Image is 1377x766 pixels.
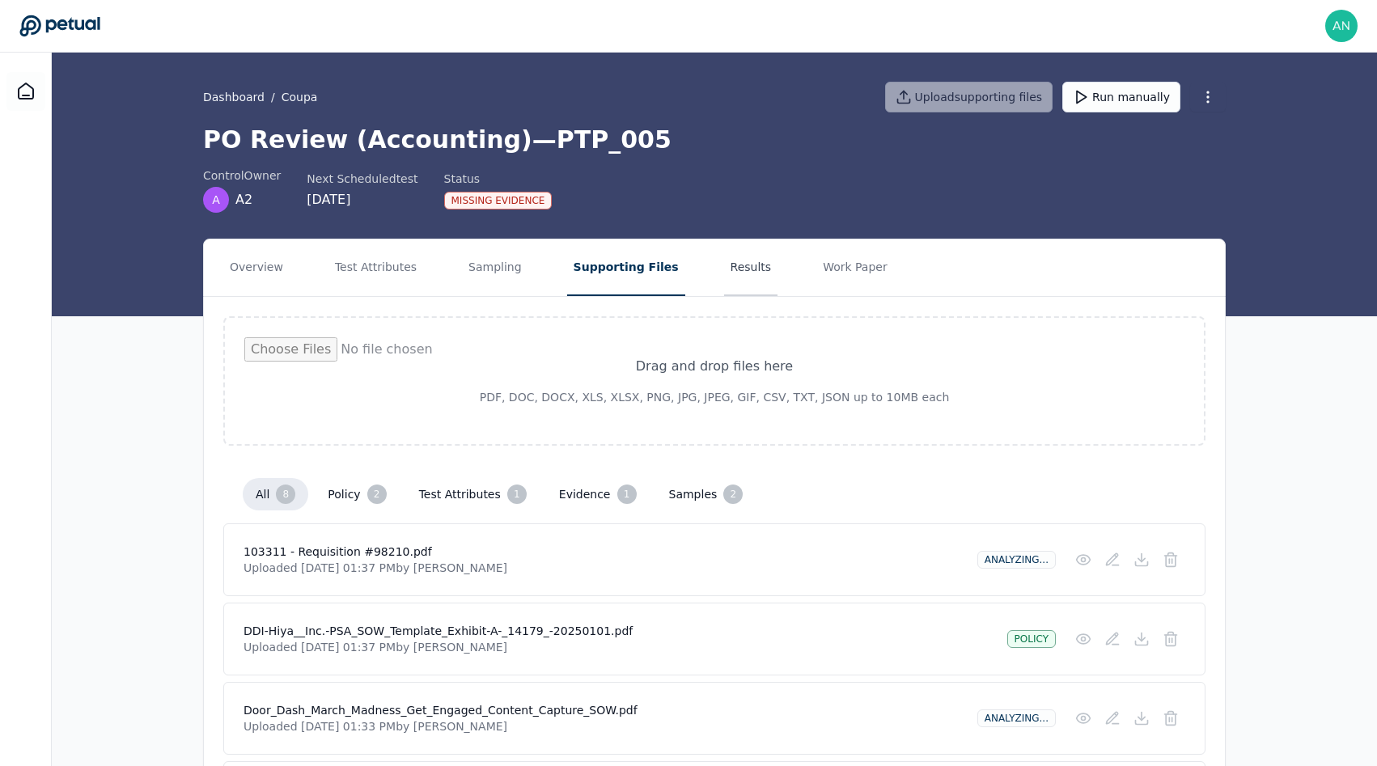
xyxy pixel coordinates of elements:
button: Add/Edit Description [1098,624,1127,654]
button: test attributes 1 [406,478,540,510]
h4: DDI-Hiya__Inc.-PSA_SOW_Template_Exhibit-A-_14179_-20250101.pdf [244,623,994,639]
h4: Door_Dash_March_Madness_Get_Engaged_Content_Capture_SOW.pdf [244,702,964,718]
div: 2 [367,485,387,504]
button: Delete File [1156,624,1185,654]
button: samples 2 [656,478,756,510]
div: 2 [723,485,743,504]
button: Work Paper [816,239,894,296]
button: Coupa [282,89,318,105]
button: Download File [1127,704,1156,733]
a: Dashboard [203,89,265,105]
div: Missing Evidence [444,192,553,209]
button: Download File [1127,624,1156,654]
p: Uploaded [DATE] 01:33 PM by [PERSON_NAME] [244,718,964,734]
button: Preview File (hover for quick preview, click for full view) [1069,704,1098,733]
a: Dashboard [6,72,45,111]
button: Delete File [1156,545,1185,574]
button: Add/Edit Description [1098,545,1127,574]
span: A2 [235,190,252,209]
button: evidence 1 [546,478,650,510]
div: [DATE] [307,190,417,209]
div: Status [444,171,553,187]
button: Download File [1127,545,1156,574]
button: Preview File (hover for quick preview, click for full view) [1069,545,1098,574]
div: / [203,89,317,105]
button: Supporting Files [567,239,685,296]
nav: Tabs [204,239,1225,296]
h4: 103311 - Requisition #98210.pdf [244,544,964,560]
button: Run manually [1062,82,1180,112]
button: Preview File (hover for quick preview, click for full view) [1069,624,1098,654]
button: Test Attributes [328,239,423,296]
div: policy [1007,630,1056,648]
div: control Owner [203,167,281,184]
div: Analyzing... [977,551,1056,569]
button: Overview [223,239,290,296]
div: 1 [507,485,527,504]
button: Uploadsupporting files [885,82,1053,112]
img: andrew+doordash@petual.ai [1325,10,1358,42]
button: policy 2 [315,478,399,510]
p: Uploaded [DATE] 01:37 PM by [PERSON_NAME] [244,639,994,655]
button: Delete File [1156,704,1185,733]
div: 8 [276,485,295,504]
button: all 8 [243,478,308,510]
button: Add/Edit Description [1098,704,1127,733]
div: Next Scheduled test [307,171,417,187]
button: Sampling [462,239,528,296]
div: 1 [617,485,637,504]
p: Uploaded [DATE] 01:37 PM by [PERSON_NAME] [244,560,964,576]
div: Analyzing... [977,709,1056,727]
button: Results [724,239,778,296]
span: A [212,192,220,208]
a: Go to Dashboard [19,15,100,37]
h1: PO Review (Accounting) — PTP_005 [203,125,1226,154]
